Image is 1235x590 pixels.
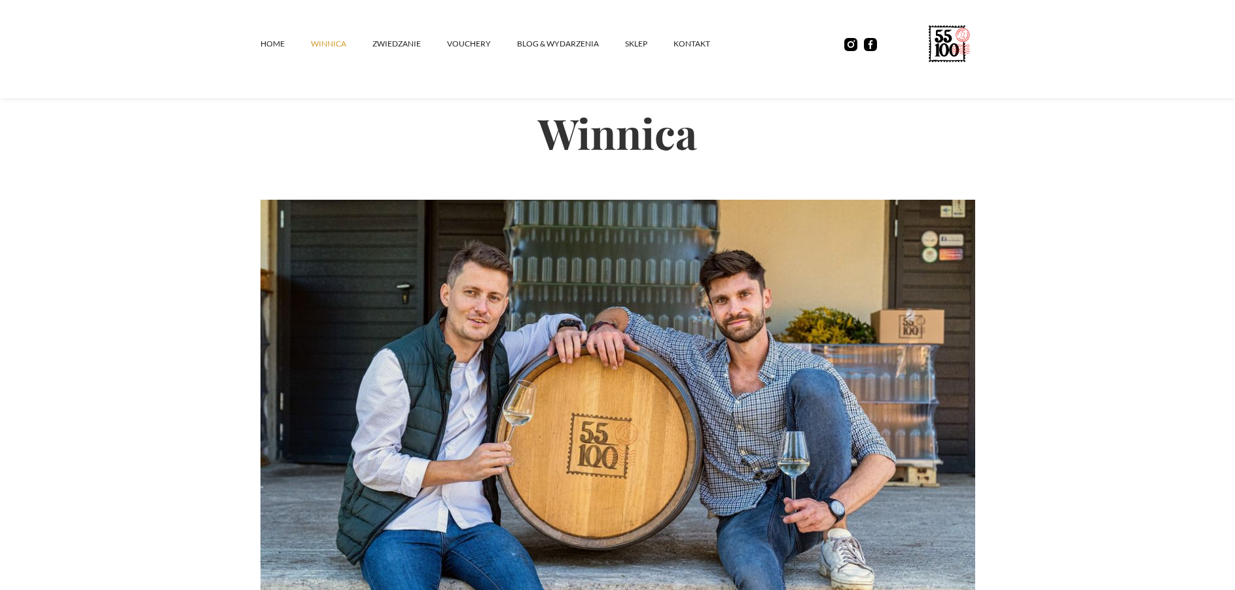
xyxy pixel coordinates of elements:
[372,24,447,64] a: ZWIEDZANIE
[260,24,311,64] a: Home
[517,24,625,64] a: Blog & Wydarzenia
[447,24,517,64] a: vouchery
[311,24,372,64] a: winnica
[260,65,975,200] h2: Winnica
[673,24,736,64] a: kontakt
[625,24,673,64] a: SKLEP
